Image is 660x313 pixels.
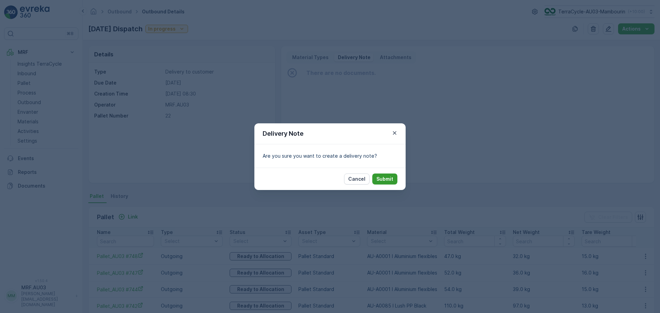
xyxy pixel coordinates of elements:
[263,129,304,138] p: Delivery Note
[372,174,397,185] button: Submit
[263,153,397,159] p: Are you sure you want to create a delivery note?
[344,174,370,185] button: Cancel
[348,176,365,182] p: Cancel
[376,176,393,182] p: Submit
